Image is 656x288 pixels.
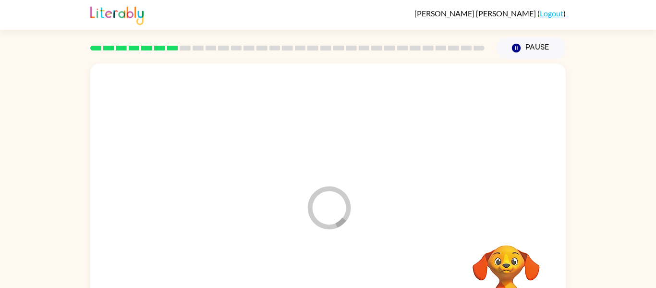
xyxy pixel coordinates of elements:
button: Pause [496,37,566,59]
div: ( ) [414,9,566,18]
span: [PERSON_NAME] [PERSON_NAME] [414,9,537,18]
a: Logout [540,9,563,18]
img: Literably [90,4,144,25]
